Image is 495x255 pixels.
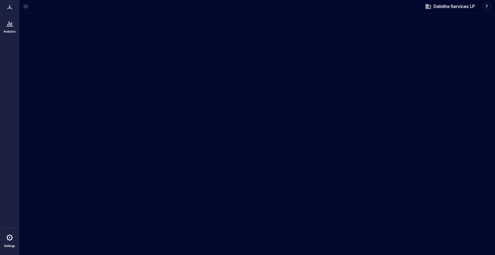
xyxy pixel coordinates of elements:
button: Deloitte Services LP [423,1,477,12]
a: Analytics [2,15,18,35]
p: Analytics [4,30,16,34]
a: Settings [2,230,17,250]
p: Settings [4,244,15,248]
span: Deloitte Services LP [433,3,475,10]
